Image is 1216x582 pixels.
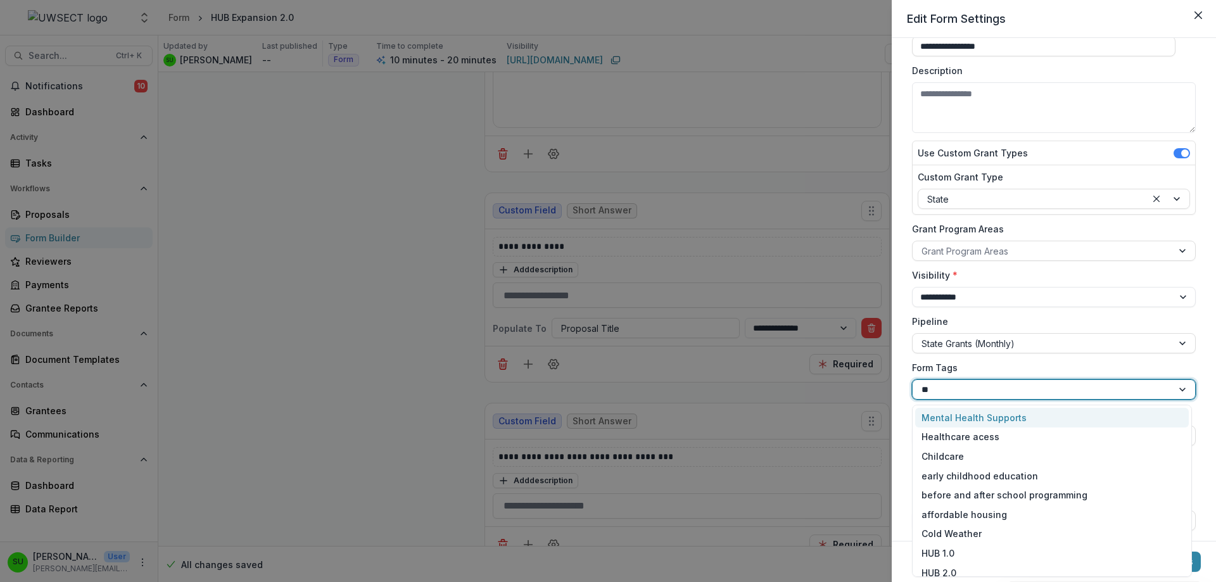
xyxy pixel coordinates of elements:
div: Cold Weather [915,524,1189,544]
label: Description [912,64,1188,77]
label: Visibility [912,269,1188,282]
div: Childcare [915,446,1189,466]
label: Form Tags [912,361,1188,374]
label: Custom Grant Type [918,170,1182,184]
div: Clear selected options [1149,191,1164,206]
div: Mental Health Supports [915,408,1189,427]
div: early childhood education [915,466,1189,486]
label: Pipeline [912,315,1188,328]
div: affordable housing [915,505,1189,524]
label: Grant Program Areas [912,222,1188,236]
div: HUB 1.0 [915,543,1189,563]
div: Healthcare acess [915,427,1189,447]
label: Use Custom Grant Types [918,146,1028,160]
div: before and after school programming [915,485,1189,505]
button: Close [1188,5,1208,25]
